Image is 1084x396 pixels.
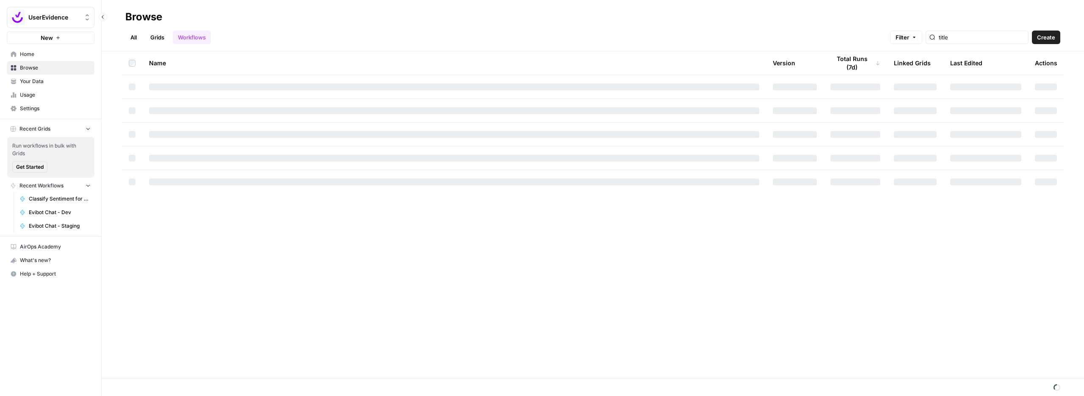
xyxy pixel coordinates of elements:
a: Evibot Chat - Staging [16,219,94,233]
button: Create [1032,31,1060,44]
img: UserEvidence Logo [10,10,25,25]
a: Grids [145,31,169,44]
a: All [125,31,142,44]
button: New [7,31,94,44]
span: AirOps Academy [20,243,91,251]
button: What's new? [7,254,94,267]
span: Help + Support [20,270,91,278]
div: Browse [125,10,162,24]
button: Help + Support [7,267,94,281]
div: Linked Grids [894,51,931,75]
span: Your Data [20,78,91,85]
a: Workflows [173,31,211,44]
a: Browse [7,61,94,75]
a: Settings [7,102,94,115]
div: Last Edited [950,51,982,75]
button: Recent Workflows [7,179,94,192]
span: Usage [20,91,91,99]
span: UserEvidence [28,13,80,22]
span: Create [1037,33,1055,42]
a: Evibot Chat - Dev [16,206,94,219]
span: Filter [896,33,909,42]
span: Recent Workflows [19,182,64,190]
button: Recent Grids [7,123,94,135]
span: Run workflows in bulk with Grids [12,142,89,157]
a: Home [7,47,94,61]
a: Classify Sentiment for Testimonial Questions [16,192,94,206]
button: Get Started [12,162,47,173]
button: Filter [890,31,922,44]
div: Actions [1035,51,1057,75]
span: Browse [20,64,91,72]
span: Evibot Chat - Staging [29,222,91,230]
a: AirOps Academy [7,240,94,254]
span: Evibot Chat - Dev [29,209,91,216]
a: Your Data [7,75,94,88]
div: Version [773,51,795,75]
input: Search [939,33,1025,42]
div: Name [149,51,759,75]
div: What's new? [7,254,94,267]
span: Home [20,50,91,58]
div: Total Runs (7d) [830,51,880,75]
span: New [41,33,53,42]
a: Usage [7,88,94,102]
span: Get Started [16,163,44,171]
button: Workspace: UserEvidence [7,7,94,28]
span: Classify Sentiment for Testimonial Questions [29,195,91,203]
span: Recent Grids [19,125,50,133]
span: Settings [20,105,91,112]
